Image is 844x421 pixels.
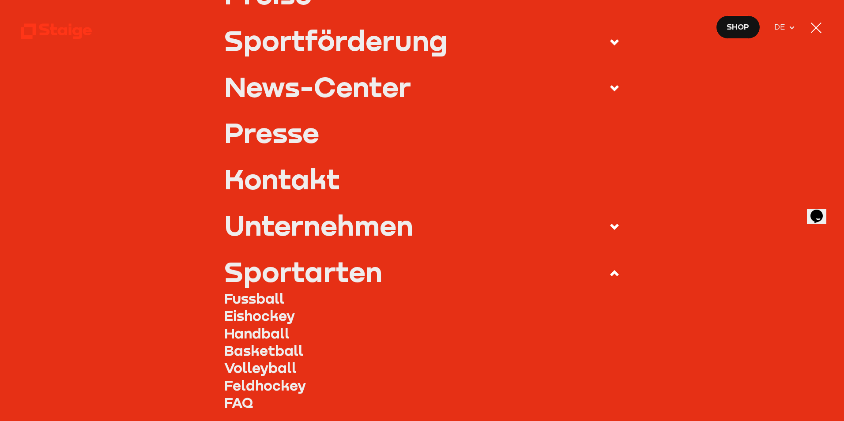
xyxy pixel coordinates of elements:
a: Basketball [224,342,620,359]
span: Shop [727,21,749,33]
div: Sportförderung [224,26,448,54]
div: Sportarten [224,257,382,285]
iframe: chat widget [807,197,835,224]
a: FAQ [224,394,620,411]
div: Unternehmen [224,211,413,239]
a: Feldhockey [224,376,620,394]
a: Eishockey [224,307,620,324]
a: Shop [716,15,760,39]
a: Fussball [224,289,620,307]
a: Kontakt [224,165,620,192]
a: Handball [224,324,620,342]
a: Volleyball [224,359,620,376]
span: DE [774,21,788,34]
a: Presse [224,118,620,146]
div: News-Center [224,72,411,100]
